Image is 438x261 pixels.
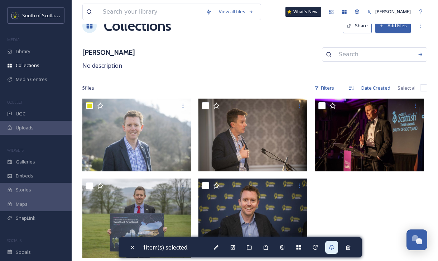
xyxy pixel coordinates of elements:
span: WIDGETS [7,147,24,153]
a: [PERSON_NAME] [364,5,414,19]
img: SSDA conference 2025_114.JPG [82,99,191,171]
span: Stories [16,186,31,193]
img: images.jpeg [11,12,19,19]
span: SnapLink [16,215,35,222]
div: Date Created [358,81,394,95]
img: SSDA conference 2025_211.JPG [198,99,307,171]
span: Select all [398,85,417,91]
input: Search your library [99,4,202,20]
span: No description [82,62,122,70]
img: PW_SSDA 2024 Conference_17.JPG [82,179,191,258]
span: Galleries [16,158,35,165]
span: 5 file s [82,85,94,91]
h3: [PERSON_NAME] [82,47,135,58]
span: Socials [16,249,31,256]
a: Collections [104,15,171,37]
a: What's New [285,7,321,17]
input: Search [335,47,414,62]
span: Media Centres [16,76,47,83]
button: Share [343,18,372,33]
span: Maps [16,201,28,208]
img: 2023_SSDA Conference_12.JPG [198,179,307,245]
span: Collections [16,62,39,69]
span: South of Scotland Destination Alliance [22,12,104,19]
button: Open Chat [406,229,427,250]
span: COLLECT [7,99,23,105]
span: UGC [16,110,25,117]
span: Uploads [16,124,34,131]
span: SOCIALS [7,238,21,243]
span: 1 item(s) selected. [143,243,188,252]
span: Embeds [16,172,33,179]
span: MEDIA [7,37,20,42]
span: Library [16,48,30,55]
div: Filters [311,81,338,95]
span: [PERSON_NAME] [375,8,411,15]
a: View all files [215,5,257,19]
img: b8ef66256604b8fef1c9e454786767cd849298d3114771225b39fb5a15f7ff85.jpg [315,99,424,171]
button: Add Files [375,18,411,33]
